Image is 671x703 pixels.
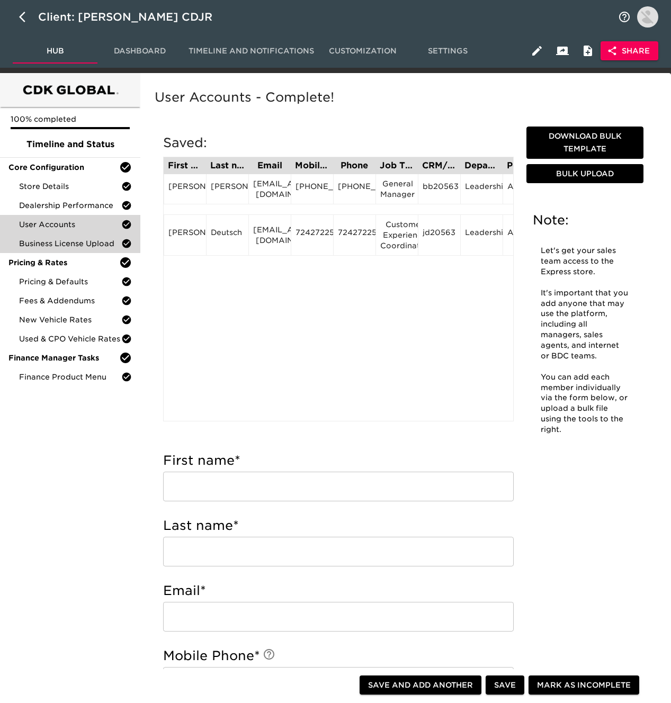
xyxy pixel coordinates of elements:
[253,161,287,170] div: Email
[19,219,121,230] span: User Accounts
[541,372,629,435] p: You can add each member individually via the form below, or upload a bulk file using the tools to...
[19,295,121,306] span: Fees & Addendums
[296,227,329,243] div: 7242722574
[189,44,314,58] span: Timeline and Notifications
[338,181,371,197] div: [PHONE_NUMBER]
[168,181,202,197] div: [PERSON_NAME]
[19,276,121,287] span: Pricing & Defaults
[486,675,524,695] button: Save
[19,238,121,249] span: Business License Upload
[8,138,132,151] span: Timeline and Status
[380,178,414,200] div: General Manager
[163,582,514,599] h5: Email
[423,181,456,197] div: bb20563
[464,161,498,170] div: Department
[360,675,481,695] button: Save and Add Another
[19,314,121,325] span: New Vehicle Rates
[422,161,456,170] div: CRM/User ID
[637,6,658,28] img: Profile
[537,679,631,692] span: Mark as Incomplete
[380,219,414,251] div: Customer Experience Coordinator
[163,134,514,151] h5: Saved:
[465,181,498,197] div: Leadership
[253,178,287,200] div: [EMAIL_ADDRESS][DOMAIN_NAME]
[507,181,541,197] div: Admin
[155,89,652,106] h5: User Accounts - Complete!
[19,200,121,211] span: Dealership Performance
[19,44,91,58] span: Hub
[368,679,473,692] span: Save and Add Another
[210,161,244,170] div: Last name
[253,224,287,246] div: [EMAIL_ADDRESS][DOMAIN_NAME]
[327,44,399,58] span: Customization
[8,257,119,268] span: Pricing & Rates
[19,181,121,192] span: Store Details
[612,4,637,30] button: notifications
[494,679,516,692] span: Save
[8,353,119,363] span: Finance Manager Tasks
[104,44,176,58] span: Dashboard
[531,130,639,156] span: Download Bulk Template
[526,164,643,184] button: Bulk Upload
[19,334,121,344] span: Used & CPO Vehicle Rates
[526,127,643,159] button: Download Bulk Template
[411,44,484,58] span: Settings
[168,161,202,170] div: First name
[609,44,650,58] span: Share
[163,647,514,664] h5: Mobile Phone
[11,114,130,124] p: 100% completed
[8,162,119,173] span: Core Configuration
[211,227,244,243] div: Deutsch
[601,41,658,61] button: Share
[529,675,639,695] button: Mark as Incomplete
[524,38,550,64] button: Edit Hub
[541,288,629,362] p: It's important that you add anyone that may use the platform, including all managers, sales agent...
[163,517,514,534] h5: Last name
[295,161,329,170] div: Mobile Phone
[531,167,639,181] span: Bulk Upload
[423,227,456,243] div: jd20563
[38,8,227,25] div: Client: [PERSON_NAME] CDJR
[338,227,371,243] div: 7242722574
[550,38,575,64] button: Client View
[296,181,329,197] div: [PHONE_NUMBER]
[465,227,498,243] div: Leadership
[19,372,121,382] span: Finance Product Menu
[211,181,244,197] div: [PERSON_NAME]
[163,452,514,469] h5: First name
[168,227,202,243] div: [PERSON_NAME]
[507,227,541,243] div: Admin
[533,212,637,229] h5: Note:
[507,161,541,170] div: Permission Set
[163,667,514,697] input: Example: 123-456-7890
[541,246,629,277] p: Let's get your sales team access to the Express store.
[337,161,371,170] div: Phone
[380,161,414,170] div: Job Title
[575,38,601,64] button: Internal Notes and Comments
